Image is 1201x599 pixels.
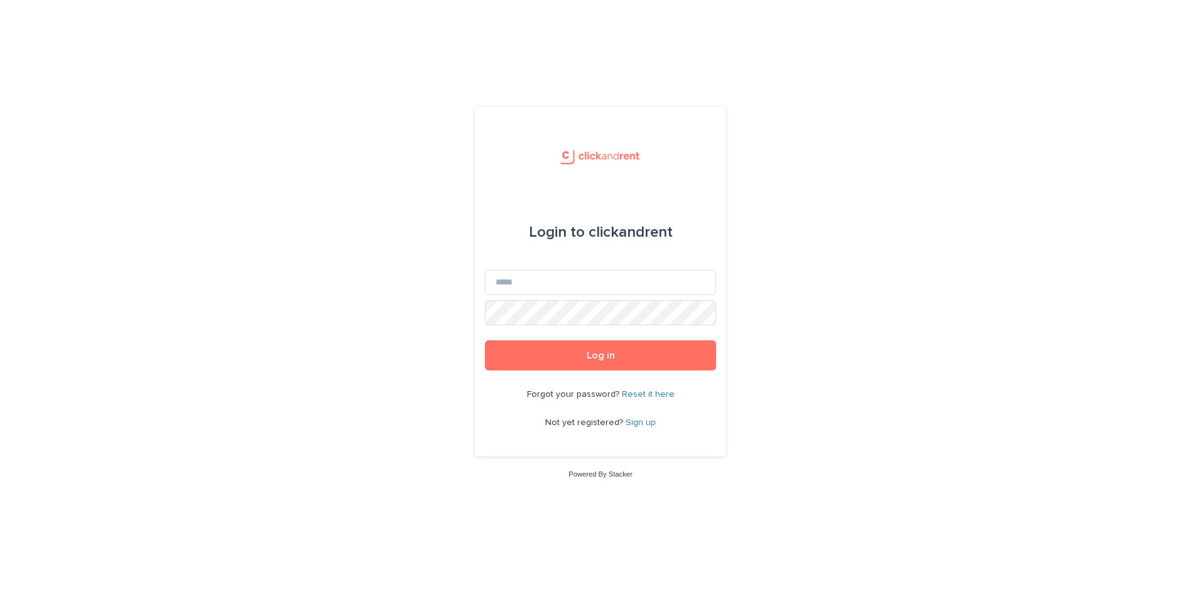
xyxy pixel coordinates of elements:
span: Forgot your password? [527,390,622,399]
span: Login to [529,225,585,240]
span: Log in [587,350,615,360]
div: clickandrent [529,215,673,250]
button: Log in [485,340,716,370]
a: Sign up [626,418,656,427]
a: Reset it here [622,390,675,399]
span: Not yet registered? [545,418,626,427]
img: UCB0brd3T0yccxBKYDjQ [555,137,646,175]
a: Powered By Stacker [568,470,632,478]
